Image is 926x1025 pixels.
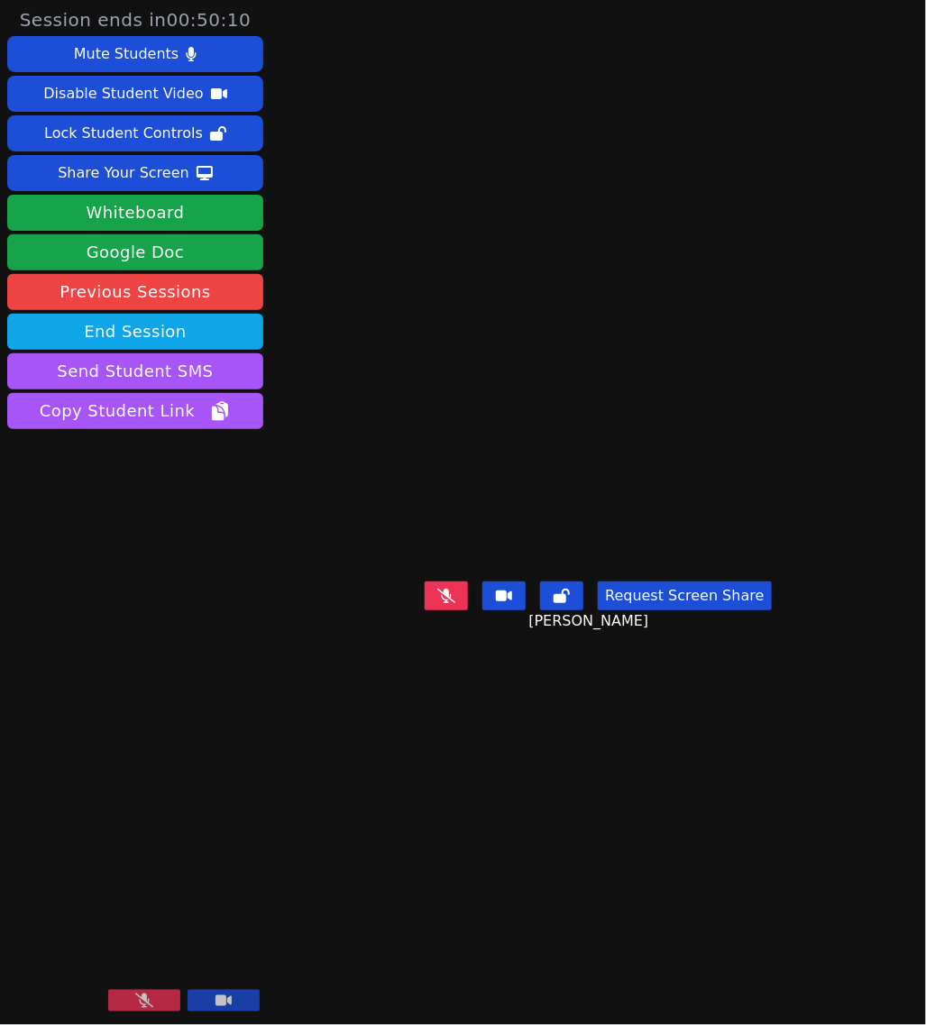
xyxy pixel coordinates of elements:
button: Lock Student Controls [7,115,263,151]
button: Send Student SMS [7,353,263,389]
time: 00:50:10 [167,9,252,31]
button: Disable Student Video [7,76,263,112]
div: Mute Students [74,40,179,69]
a: Previous Sessions [7,274,263,310]
button: Mute Students [7,36,263,72]
div: Share Your Screen [58,159,189,188]
button: Copy Student Link [7,393,263,429]
span: Session ends in [20,7,252,32]
div: Lock Student Controls [44,119,203,148]
button: End Session [7,314,263,350]
div: Disable Student Video [43,79,203,108]
button: Request Screen Share [598,581,771,610]
button: Share Your Screen [7,155,263,191]
span: [PERSON_NAME] [529,610,654,632]
a: Google Doc [7,234,263,270]
span: Copy Student Link [40,398,231,424]
button: Whiteboard [7,195,263,231]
